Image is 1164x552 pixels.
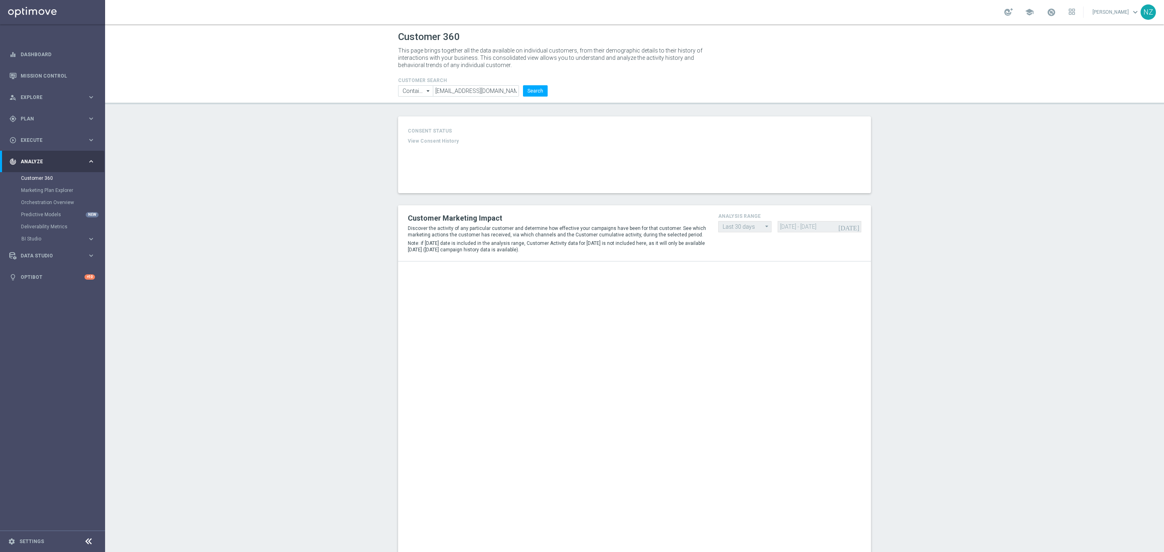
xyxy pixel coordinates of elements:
i: gps_fixed [9,115,17,122]
span: Data Studio [21,253,87,258]
div: NEW [86,212,99,217]
div: Mission Control [9,65,95,86]
div: Dashboard [9,44,95,65]
p: Discover the activity of any particular customer and determine how effective your campaigns have ... [408,225,706,238]
i: arrow_drop_down [424,86,432,96]
div: BI Studio [21,236,87,241]
div: Customer 360 [21,172,104,184]
i: keyboard_arrow_right [87,136,95,144]
i: keyboard_arrow_right [87,93,95,101]
div: Marketing Plan Explorer [21,184,104,196]
button: track_changes Analyze keyboard_arrow_right [9,158,95,165]
p: Note: if [DATE] date is included in the analysis range, Customer Activity data for [DATE] is not ... [408,240,706,253]
a: Predictive Models [21,211,84,218]
button: gps_fixed Plan keyboard_arrow_right [9,116,95,122]
h4: analysis range [718,213,861,219]
span: Analyze [21,159,87,164]
i: keyboard_arrow_right [87,158,95,165]
p: This page brings together all the data available on individual customers, from their demographic ... [398,47,709,69]
a: Orchestration Overview [21,199,84,206]
i: arrow_drop_down [763,221,771,232]
button: Data Studio keyboard_arrow_right [9,253,95,259]
button: View Consent History [408,138,459,145]
span: school [1025,8,1034,17]
div: Plan [9,115,87,122]
a: Mission Control [21,65,95,86]
a: [PERSON_NAME]keyboard_arrow_down [1092,6,1141,18]
i: keyboard_arrow_right [87,252,95,259]
h1: Customer 360 [398,31,871,43]
i: equalizer [9,51,17,58]
span: Explore [21,95,87,100]
span: Plan [21,116,87,121]
i: track_changes [9,158,17,165]
i: person_search [9,94,17,101]
button: BI Studio keyboard_arrow_right [21,236,95,242]
h4: CUSTOMER SEARCH [398,78,548,83]
div: Orchestration Overview [21,196,104,209]
a: Optibot [21,266,84,288]
div: BI Studio [21,233,104,245]
button: Mission Control [9,73,95,79]
span: keyboard_arrow_down [1131,8,1140,17]
h2: Customer Marketing Impact [408,213,706,223]
input: Contains [398,85,433,97]
a: Deliverability Metrics [21,223,84,230]
div: Data Studio [9,252,87,259]
div: Predictive Models [21,209,104,221]
div: Optibot [9,266,95,288]
a: Customer 360 [21,175,84,181]
div: Explore [9,94,87,101]
i: play_circle_outline [9,137,17,144]
i: keyboard_arrow_right [87,115,95,122]
button: play_circle_outline Execute keyboard_arrow_right [9,137,95,143]
a: Settings [19,539,44,544]
span: Execute [21,138,87,143]
button: person_search Explore keyboard_arrow_right [9,94,95,101]
button: Search [523,85,548,97]
input: Enter CID, Email, name or phone [433,85,519,97]
button: lightbulb Optibot +10 [9,274,95,280]
div: NZ [1141,4,1156,20]
span: BI Studio [21,236,79,241]
a: Marketing Plan Explorer [21,187,84,194]
div: +10 [84,274,95,280]
button: equalizer Dashboard [9,51,95,58]
a: Dashboard [21,44,95,65]
div: Analyze [9,158,87,165]
i: lightbulb [9,274,17,281]
h4: CONSENT STATUS [408,128,502,134]
i: keyboard_arrow_right [87,235,95,243]
div: Deliverability Metrics [21,221,104,233]
div: Execute [9,137,87,144]
i: settings [8,538,15,545]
